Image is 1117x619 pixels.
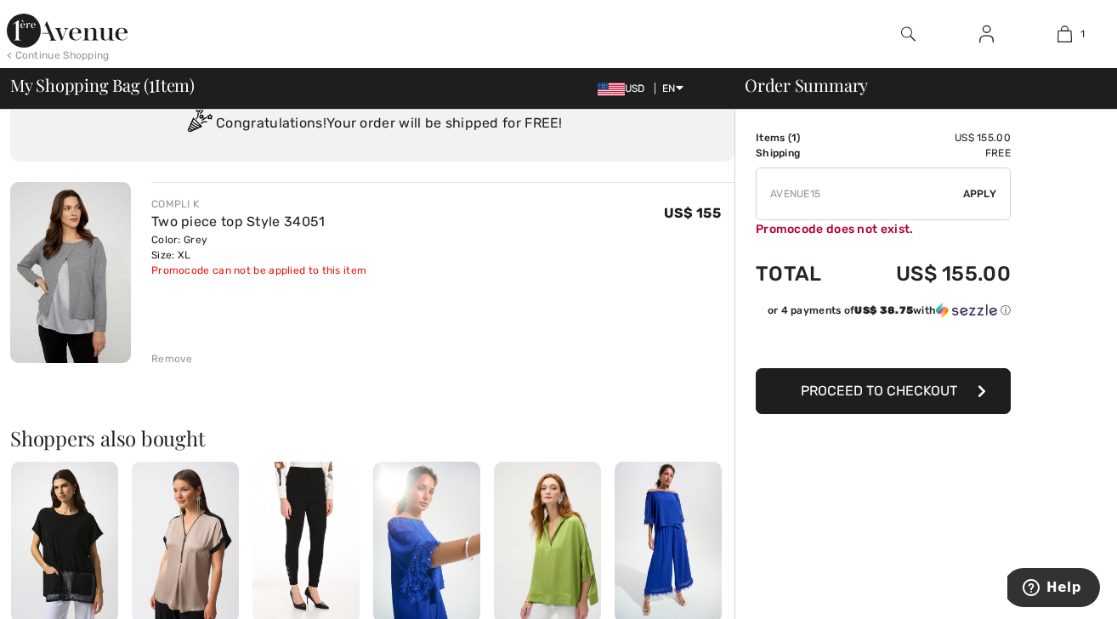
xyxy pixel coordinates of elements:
[966,24,1007,45] a: Sign In
[979,24,994,44] img: My Info
[854,304,913,316] span: US$ 38.75
[756,245,848,303] td: Total
[801,383,957,399] span: Proceed to Checkout
[963,186,997,202] span: Apply
[7,48,110,63] div: < Continue Shopping
[31,107,714,141] div: Congratulations! Your order will be shipped for FREE!
[756,220,1011,238] div: Promocode does not exist.
[756,324,1011,362] iframe: PayPal-paypal
[756,368,1011,414] button: Proceed to Checkout
[598,82,625,96] img: US Dollar
[1007,568,1100,610] iframe: Opens a widget where you can find more information
[182,107,216,141] img: Congratulation2.svg
[151,232,366,263] div: Color: Grey Size: XL
[756,145,848,161] td: Shipping
[791,132,797,144] span: 1
[848,130,1011,145] td: US$ 155.00
[1026,24,1103,44] a: 1
[598,82,652,94] span: USD
[757,168,963,219] input: Promo code
[1080,26,1085,42] span: 1
[149,72,155,94] span: 1
[756,130,848,145] td: Items ( )
[151,263,366,278] div: Promocode can not be applied to this item
[848,245,1011,303] td: US$ 155.00
[151,351,193,366] div: Remove
[768,303,1011,318] div: or 4 payments of with
[848,145,1011,161] td: Free
[756,303,1011,324] div: or 4 payments ofUS$ 38.75withSezzle Click to learn more about Sezzle
[901,24,916,44] img: search the website
[10,182,131,363] img: Two piece top Style 34051
[1057,24,1072,44] img: My Bag
[662,82,683,94] span: EN
[10,428,734,448] h2: Shoppers also bought
[151,213,326,230] a: Two piece top Style 34051
[936,303,997,318] img: Sezzle
[664,205,721,221] span: US$ 155
[724,77,1107,94] div: Order Summary
[151,196,366,212] div: COMPLI K
[7,14,128,48] img: 1ère Avenue
[10,77,195,94] span: My Shopping Bag ( Item)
